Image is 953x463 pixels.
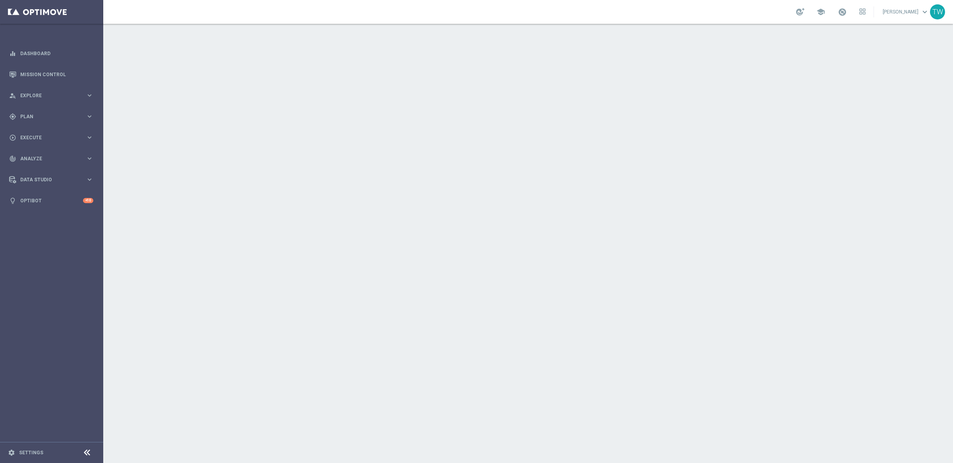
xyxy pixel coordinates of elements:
[9,50,16,57] i: equalizer
[9,134,94,141] button: play_circle_outline Execute keyboard_arrow_right
[86,155,93,162] i: keyboard_arrow_right
[930,4,945,19] div: TW
[86,113,93,120] i: keyboard_arrow_right
[9,113,94,120] button: gps_fixed Plan keyboard_arrow_right
[9,113,16,120] i: gps_fixed
[9,155,16,162] i: track_changes
[9,92,16,99] i: person_search
[9,198,94,204] button: lightbulb Optibot +10
[20,177,86,182] span: Data Studio
[86,92,93,99] i: keyboard_arrow_right
[19,450,43,455] a: Settings
[9,156,94,162] button: track_changes Analyze keyboard_arrow_right
[86,176,93,183] i: keyboard_arrow_right
[9,71,94,78] button: Mission Control
[9,92,86,99] div: Explore
[9,134,86,141] div: Execute
[9,113,86,120] div: Plan
[9,177,94,183] button: Data Studio keyboard_arrow_right
[86,134,93,141] i: keyboard_arrow_right
[9,197,16,204] i: lightbulb
[20,135,86,140] span: Execute
[20,64,93,85] a: Mission Control
[20,190,83,211] a: Optibot
[20,93,86,98] span: Explore
[9,50,94,57] button: equalizer Dashboard
[816,8,825,16] span: school
[9,64,93,85] div: Mission Control
[9,176,86,183] div: Data Studio
[9,190,93,211] div: Optibot
[9,43,93,64] div: Dashboard
[9,92,94,99] button: person_search Explore keyboard_arrow_right
[20,43,93,64] a: Dashboard
[9,155,86,162] div: Analyze
[9,134,16,141] i: play_circle_outline
[20,114,86,119] span: Plan
[8,449,15,456] i: settings
[20,156,86,161] span: Analyze
[83,198,93,203] div: +10
[920,8,929,16] span: keyboard_arrow_down
[882,6,930,18] a: [PERSON_NAME]keyboard_arrow_down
